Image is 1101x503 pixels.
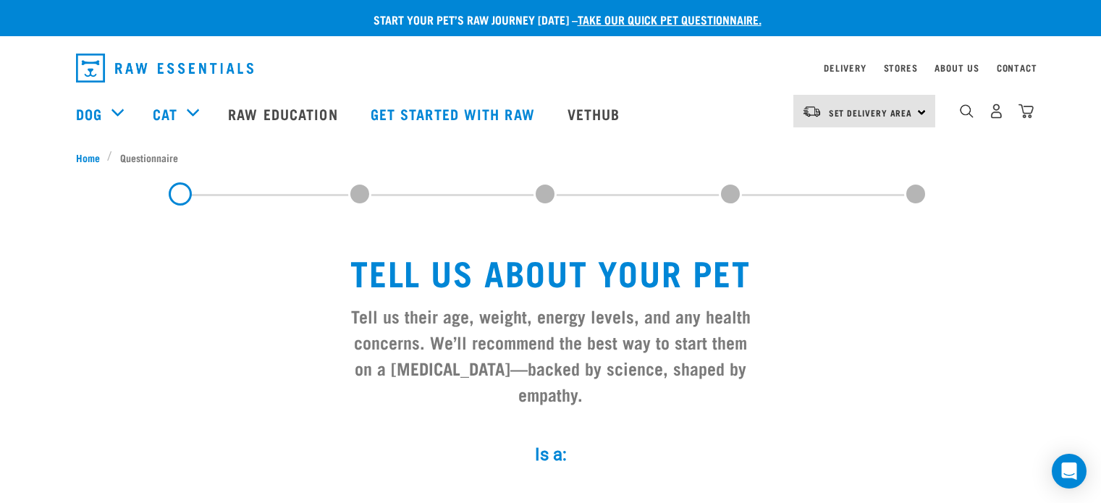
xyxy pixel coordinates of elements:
span: Home [76,150,100,165]
a: Contact [997,65,1037,70]
a: Dog [76,103,102,124]
h1: Tell us about your pet [345,252,756,291]
span: Set Delivery Area [829,110,913,115]
nav: breadcrumbs [76,150,1026,165]
a: Stores [884,65,918,70]
a: Delivery [824,65,866,70]
a: Get started with Raw [356,85,553,143]
label: Is a: [334,441,768,468]
img: van-moving.png [802,105,822,118]
img: user.png [989,103,1004,119]
a: Home [76,150,108,165]
img: Raw Essentials Logo [76,54,253,83]
a: Raw Education [214,85,355,143]
nav: dropdown navigation [64,48,1037,88]
a: take our quick pet questionnaire. [578,16,762,22]
a: Vethub [553,85,638,143]
img: home-icon-1@2x.png [960,104,974,118]
img: home-icon@2x.png [1018,103,1034,119]
h3: Tell us their age, weight, energy levels, and any health concerns. We’ll recommend the best way t... [345,303,756,407]
a: Cat [153,103,177,124]
div: Open Intercom Messenger [1052,454,1087,489]
a: About Us [935,65,979,70]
